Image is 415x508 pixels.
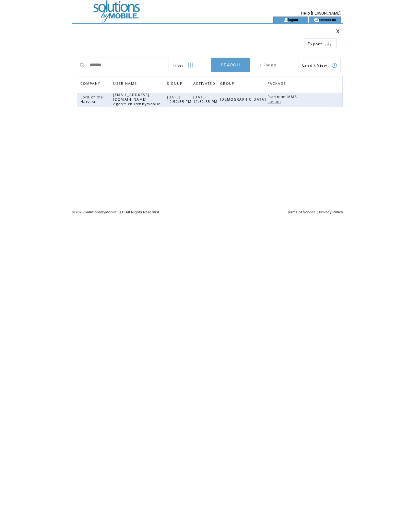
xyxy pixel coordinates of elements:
span: COMPANY [80,80,102,89]
a: USER NAME [113,81,138,85]
span: SIGNUP [167,80,184,89]
span: [DATE] 12:52:55 PM [167,95,193,104]
img: account_icon.gif [283,17,288,23]
img: download.png [325,41,331,47]
a: Filter [169,58,201,72]
span: USER NAME [113,80,138,89]
a: COMPANY [80,81,102,85]
a: Terms of Service [287,210,316,214]
span: Lord of the Harvest [80,95,103,104]
a: SIGNUP [167,81,184,85]
span: PACKAGE [267,80,288,89]
span: GROUP [220,80,236,89]
img: filters.png [187,58,193,73]
a: SEARCH [211,58,250,72]
span: [DEMOGRAPHIC_DATA] [220,97,267,102]
a: Privacy Policy [319,210,343,214]
a: Credit View [299,58,341,72]
span: | [317,210,318,214]
span: [EMAIL_ADDRESS][DOMAIN_NAME] Agent: churchbymobile [113,93,162,106]
img: credits.png [331,62,337,68]
span: Show Credits View [302,62,327,68]
span: Hello [PERSON_NAME] [301,11,340,16]
a: GROUP [220,80,238,89]
span: Export to csv file [308,41,322,47]
a: 509.00 [267,99,284,105]
span: © 2025 SolutionsByMobile LLC All Rights Reserved [72,210,159,214]
span: 1 Found [260,63,276,67]
span: ACTIVATED [193,80,217,89]
a: PACKAGE [267,80,289,89]
a: contact us [319,17,336,22]
span: Platinum MMS [267,95,299,99]
a: logout [288,17,298,22]
a: Export [304,38,337,48]
span: [DATE] 12:52:55 PM [193,95,219,104]
span: Show filters [172,62,184,68]
span: 509.00 [267,100,282,104]
a: ACTIVATED [193,80,219,89]
img: contact_us_icon.gif [314,17,319,23]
